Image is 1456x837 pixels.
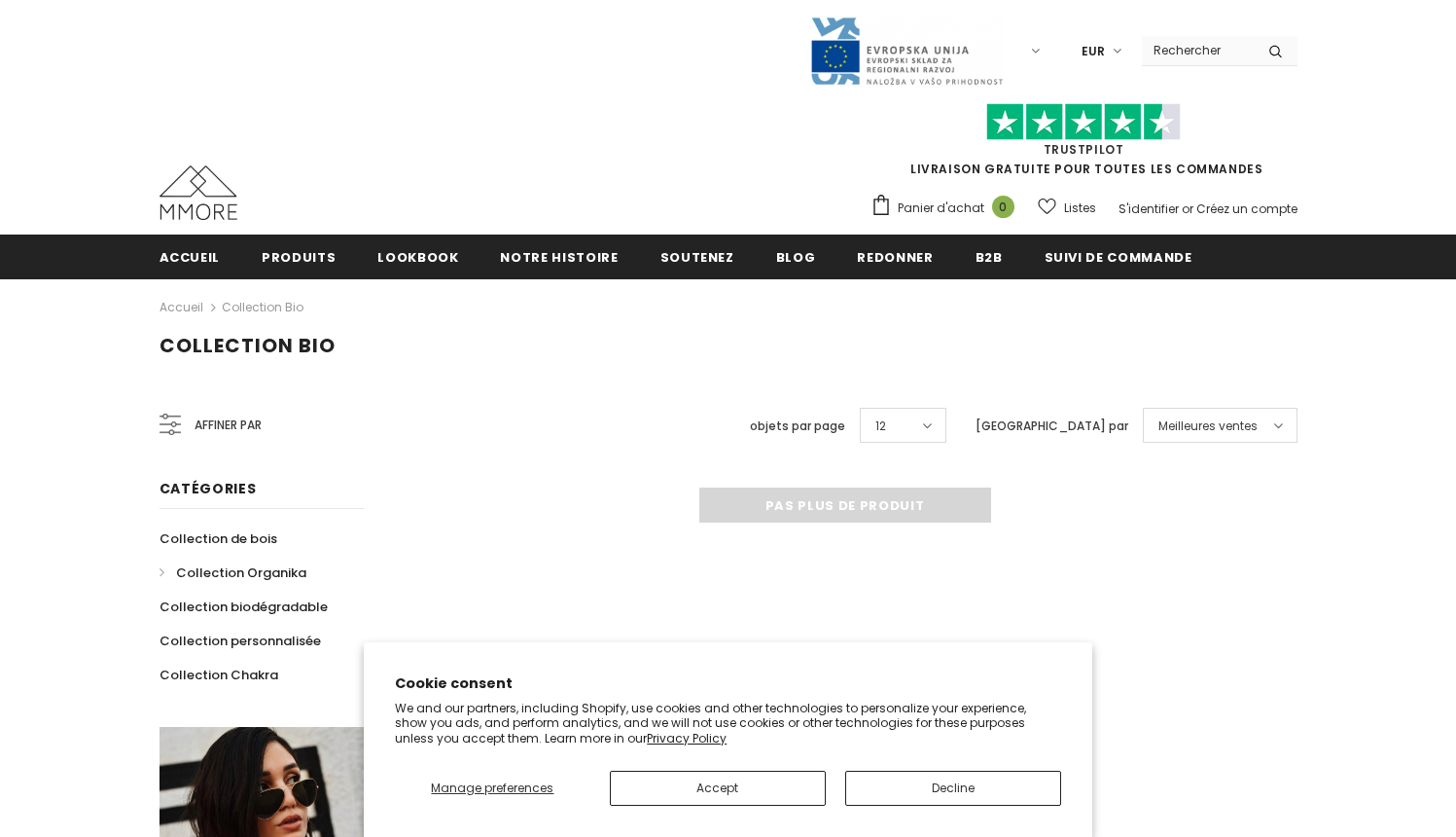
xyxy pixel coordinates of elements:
[809,16,1004,87] img: Javni Razpis
[395,701,1061,746] p: We and our partners, including Shopify, use cookies and other technologies to personalize your ex...
[395,673,1061,694] h2: Cookie consent
[976,235,1003,278] a: B2B
[870,112,1297,177] span: LIVRAISON GRATUITE POUR TOUTES LES COMMANDES
[1038,191,1096,225] a: Listes
[160,666,278,684] span: Collection Chakra
[857,248,933,267] span: Redonner
[160,332,336,359] span: Collection Bio
[160,590,328,624] a: Collection biodégradable
[1182,200,1193,217] span: or
[809,42,1004,58] a: Javni Razpis
[992,196,1014,218] span: 0
[776,235,816,278] a: Blog
[160,479,257,498] span: Catégories
[377,235,458,278] a: Lookbook
[647,730,727,746] a: Privacy Policy
[870,194,1024,223] a: Panier d'achat 0
[1158,417,1258,436] span: Meilleures ventes
[500,235,618,278] a: Notre histoire
[1045,248,1192,267] span: Suivi de commande
[750,417,845,436] label: objets par page
[195,415,262,436] span: Affiner par
[1045,235,1192,278] a: Suivi de commande
[160,529,277,548] span: Collection de bois
[262,235,336,278] a: Produits
[160,522,277,556] a: Collection de bois
[160,296,203,319] a: Accueil
[431,780,553,796] span: Manage preferences
[976,417,1128,436] label: [GEOGRAPHIC_DATA] par
[875,417,886,436] span: 12
[160,624,321,658] a: Collection personnalisée
[898,199,984,218] span: Panier d'achat
[262,248,336,267] span: Produits
[1119,200,1179,217] a: S'identifier
[1044,141,1124,158] a: TrustPilot
[222,299,303,315] a: Collection Bio
[395,771,589,806] button: Manage preferences
[160,235,221,278] a: Accueil
[660,248,734,267] span: soutenez
[160,165,237,220] img: Cas MMORE
[160,556,306,590] a: Collection Organika
[160,598,328,616] span: Collection biodégradable
[377,248,458,267] span: Lookbook
[1196,200,1297,217] a: Créez un compte
[610,771,826,806] button: Accept
[776,248,816,267] span: Blog
[986,103,1181,141] img: Faites confiance aux étoiles pilotes
[176,564,306,582] span: Collection Organika
[845,771,1061,806] button: Decline
[160,658,278,692] a: Collection Chakra
[500,248,618,267] span: Notre histoire
[660,235,734,278] a: soutenez
[1064,199,1096,218] span: Listes
[160,248,221,267] span: Accueil
[1082,42,1105,61] span: EUR
[857,235,933,278] a: Redonner
[1142,36,1254,64] input: Search Site
[160,632,321,650] span: Collection personnalisée
[976,248,1003,267] span: B2B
